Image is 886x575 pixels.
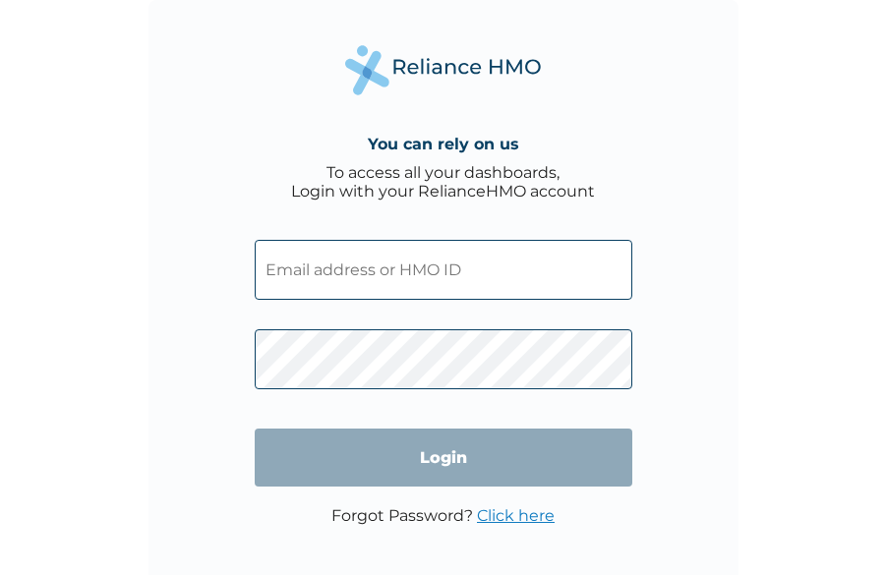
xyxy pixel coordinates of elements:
[345,45,542,95] img: Reliance Health's Logo
[291,163,595,201] div: To access all your dashboards, Login with your RelianceHMO account
[255,429,632,487] input: Login
[368,135,519,153] h4: You can rely on us
[477,506,555,525] a: Click here
[255,240,632,300] input: Email address or HMO ID
[331,506,555,525] p: Forgot Password?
